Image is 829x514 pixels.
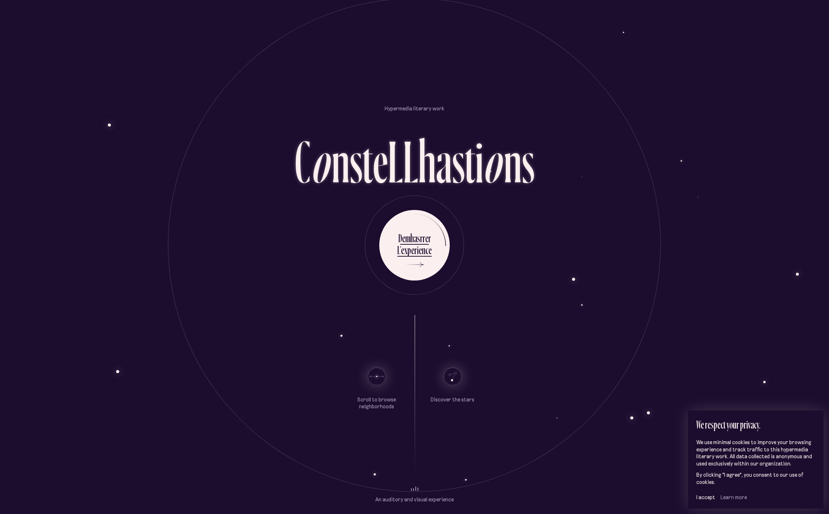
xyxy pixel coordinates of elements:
font: D [398,231,402,245]
font: i [475,126,483,196]
font: e [425,231,428,245]
font: r [423,231,425,245]
font: t [465,126,475,196]
font: has [418,126,465,196]
font: Hypermedia literary work [385,105,444,112]
font: e [428,243,432,257]
font: We use minimal cookies to improve your browsing experience and track traffic to this hypermedia l... [696,439,812,467]
button: DemhasrrerL'experience [379,210,450,281]
font: c [426,243,428,257]
font: e [402,231,405,245]
font: L [403,126,418,196]
font: o [310,126,332,196]
font: o [482,126,504,196]
font: ' [400,243,401,257]
font: p [407,243,411,257]
a: Learn more [721,494,747,501]
font: r [428,231,431,245]
font: i [417,243,419,257]
font: Scroll to browse neighborhoods [357,396,396,410]
font: s [350,126,362,196]
font: e [419,243,422,257]
font: m [405,231,410,245]
font: r [420,231,423,245]
font: n [504,126,522,196]
font: n [332,126,350,196]
font: An auditory and visual experience [375,496,454,503]
font: has [410,231,420,245]
font: Discover the stars [431,396,474,403]
font: r [414,243,417,257]
font: n [422,243,426,257]
font: e [373,126,388,196]
font: x [404,243,407,257]
font: L [397,243,400,257]
button: I accept [696,494,715,501]
font: t [362,126,373,196]
font: We respect your privacy. [696,417,760,431]
font: C [295,126,310,196]
font: By clicking "I agree", you consent to our use of cookies. [696,472,803,485]
font: s [522,126,534,196]
font: L [388,126,403,196]
font: e [411,243,414,257]
font: e [401,243,404,257]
